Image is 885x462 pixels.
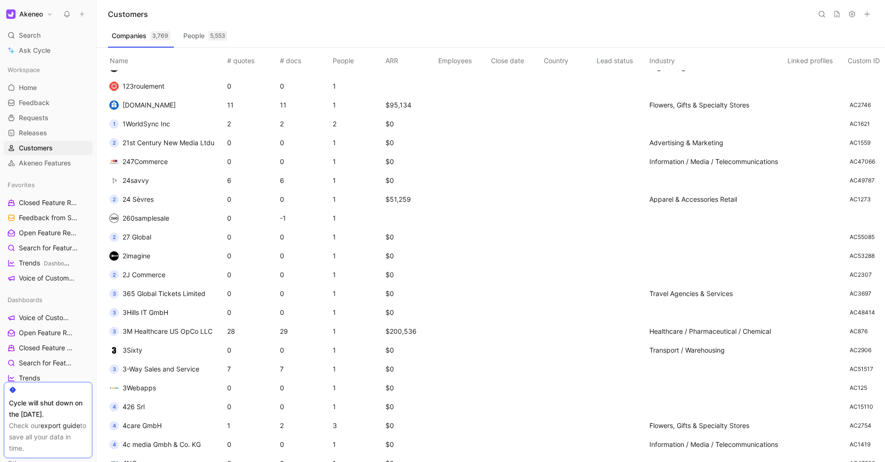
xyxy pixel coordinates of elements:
[850,270,872,280] div: AC2307
[225,48,278,70] th: # quotes
[19,213,80,223] span: Feedback from Support Team
[4,178,92,192] div: Favorites
[123,421,162,429] span: 4care GmbH
[106,79,168,94] button: logo123roulement
[123,176,149,184] span: 24savvy
[384,435,436,454] td: $0
[4,356,92,370] a: Search for Feature Requests
[384,341,436,360] td: $0
[384,228,436,247] td: $0
[106,305,172,320] button: 33Hills IT GmbH
[106,248,154,264] button: logo2imagine
[4,271,92,285] a: Voice of Customers
[19,10,43,18] h1: Akeneo
[109,364,119,374] div: 3
[278,284,331,303] td: 0
[278,77,331,96] td: 0
[106,399,148,414] button: 4426 Srl
[4,196,92,210] a: Closed Feature Requests
[278,303,331,322] td: 0
[19,30,41,41] span: Search
[4,96,92,110] a: Feedback
[4,211,92,225] a: Feedback from Support Team
[4,111,92,125] a: Requests
[123,120,170,128] span: 1WorldSync Inc
[109,82,119,91] img: logo
[278,209,331,228] td: -1
[278,228,331,247] td: 0
[19,358,75,368] span: Search for Feature Requests
[123,214,169,222] span: 260samplesale
[4,141,92,155] a: Customers
[331,190,384,209] td: 1
[4,43,92,58] a: Ask Cycle
[850,327,868,336] div: AC876
[106,173,152,188] button: logo24savvy
[109,289,119,298] div: 3
[44,260,75,267] span: Dashboards
[384,397,436,416] td: $0
[331,416,384,435] td: 3
[331,322,384,341] td: 1
[850,308,875,317] div: AC48414
[109,327,119,336] div: 3
[850,440,870,449] div: AC1419
[123,63,170,71] span: 121eCommerce
[106,286,209,301] button: 3365 Global Tickets Limited
[8,295,42,305] span: Dashboards
[19,198,78,208] span: Closed Feature Requests
[19,328,73,338] span: Open Feature Requests
[4,8,55,21] button: AkeneoAkeneo
[4,293,92,430] div: DashboardsVoice of CustomersOpen Feature RequestsClosed Feature RequestsSearch for Feature Reques...
[108,8,148,20] h1: Customers
[850,364,873,374] div: AC51517
[647,322,786,341] td: Healthcare / Pharmaceutical / Chemical
[9,420,87,454] div: Check our to save all your data in time.
[106,192,157,207] button: 224 Sèvres
[106,324,216,339] button: 33M Healthcare US OpCo LLC
[278,341,331,360] td: 0
[647,48,786,70] th: Industry
[278,397,331,416] td: 0
[278,379,331,397] td: 0
[384,247,436,265] td: $0
[180,28,231,43] button: People
[19,343,74,353] span: Closed Feature Requests
[106,267,169,282] button: 22J Commerce
[106,230,155,245] button: 227 Global
[123,384,156,392] span: 3Webapps
[123,403,145,411] span: 426 Srl
[384,379,436,397] td: $0
[8,65,40,74] span: Workspace
[109,157,119,166] img: logo
[331,397,384,416] td: 1
[4,28,92,42] div: Search
[109,176,119,185] img: logo
[123,271,165,279] span: 2J Commerce
[647,133,786,152] td: Advertising & Marketing
[331,379,384,397] td: 1
[225,77,278,96] td: 0
[19,258,70,268] span: Trends
[109,214,119,223] img: logo
[331,284,384,303] td: 1
[542,48,595,70] th: Country
[225,152,278,171] td: 0
[384,96,436,115] td: $95,134
[850,195,871,204] div: AC1273
[331,247,384,265] td: 1
[109,346,119,355] img: logo
[278,416,331,435] td: 2
[4,126,92,140] a: Releases
[225,115,278,133] td: 2
[123,252,150,260] span: 2imagine
[647,435,786,454] td: Information / Media / Telecommunications
[4,156,92,170] a: Akeneo Features
[850,289,871,298] div: AC3697
[647,416,786,435] td: Flowers, Gifts & Specialty Stores
[225,133,278,152] td: 0
[850,251,875,261] div: AC53288
[123,82,164,90] span: 123roulement
[19,228,77,238] span: Open Feature Requests
[123,365,199,373] span: 3-Way Sales and Service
